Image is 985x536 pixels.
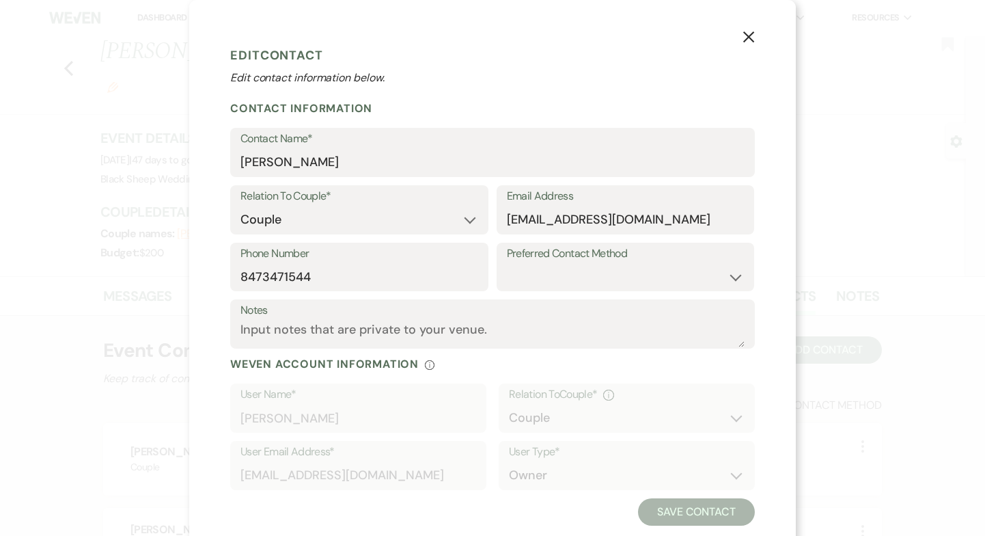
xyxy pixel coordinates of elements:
[230,70,755,86] p: Edit contact information below.
[240,301,745,321] label: Notes
[230,357,755,371] div: Weven Account Information
[240,129,745,149] label: Contact Name*
[230,101,755,116] h2: Contact Information
[507,244,745,264] label: Preferred Contact Method
[240,187,478,206] label: Relation To Couple*
[507,187,745,206] label: Email Address
[509,385,745,405] div: Relation To Couple *
[638,498,755,526] button: Save Contact
[240,244,478,264] label: Phone Number
[240,385,476,405] label: User Name*
[240,442,476,462] label: User Email Address*
[230,45,755,66] h1: Edit Contact
[509,442,745,462] label: User Type*
[240,149,745,176] input: First and Last Name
